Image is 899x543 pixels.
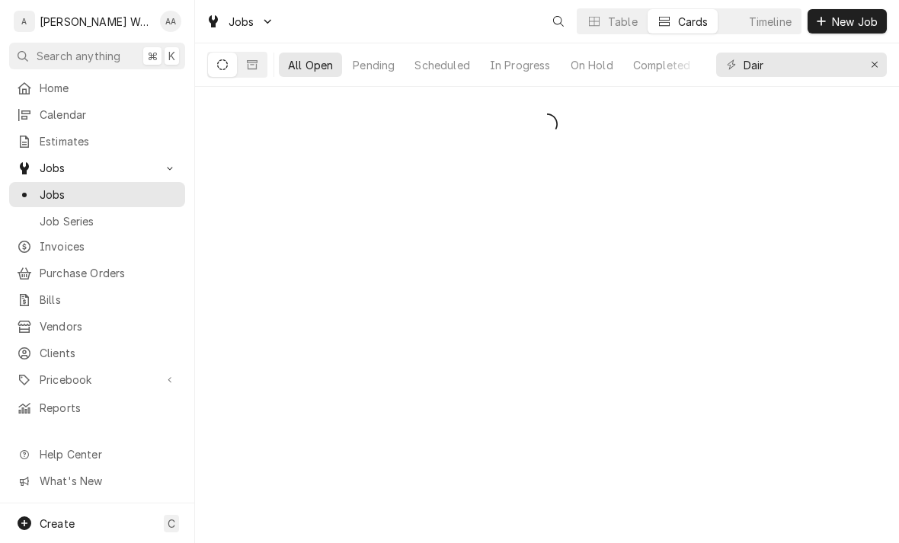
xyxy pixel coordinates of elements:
span: Clients [40,345,178,361]
a: Bills [9,287,185,312]
span: What's New [40,473,176,489]
a: Invoices [9,234,185,259]
span: Home [40,80,178,96]
div: Pending [353,57,395,73]
span: Reports [40,400,178,416]
div: All Open Jobs List Loading [195,108,899,140]
span: Vendors [40,318,178,334]
span: Estimates [40,133,178,149]
span: Bills [40,292,178,308]
a: Reports [9,395,185,420]
a: Go to Jobs [200,9,280,34]
div: Scheduled [414,57,469,73]
div: In Progress [490,57,551,73]
span: Jobs [229,14,254,30]
button: Open search [546,9,571,34]
div: AA [160,11,181,32]
a: Home [9,75,185,101]
a: Clients [9,340,185,366]
div: Table [608,14,638,30]
a: Go to Pricebook [9,367,185,392]
span: Invoices [40,238,178,254]
span: Pricebook [40,372,155,388]
span: Help Center [40,446,176,462]
span: Job Series [40,213,178,229]
div: Completed [633,57,690,73]
a: Go to Help Center [9,442,185,467]
a: Go to What's New [9,468,185,493]
div: Aaron Anderson's Avatar [160,11,181,32]
span: C [168,516,175,532]
span: K [168,48,175,64]
div: All Open [288,57,333,73]
button: Erase input [862,53,887,77]
button: New Job [808,9,887,34]
span: Purchase Orders [40,265,178,281]
span: Create [40,517,75,530]
div: On Hold [571,57,613,73]
a: Go to Jobs [9,155,185,180]
a: Purchase Orders [9,260,185,286]
a: Estimates [9,129,185,154]
span: ⌘ [147,48,158,64]
span: Loading... [536,108,558,140]
div: Timeline [749,14,792,30]
span: Calendar [40,107,178,123]
span: Jobs [40,160,155,176]
a: Job Series [9,209,185,234]
a: Vendors [9,314,185,339]
span: New Job [829,14,881,30]
div: [PERSON_NAME] Works LLC [40,14,152,30]
button: Search anything⌘K [9,43,185,69]
a: Jobs [9,182,185,207]
div: A [14,11,35,32]
input: Keyword search [744,53,858,77]
a: Calendar [9,102,185,127]
div: Cards [678,14,709,30]
span: Jobs [40,187,178,203]
span: Search anything [37,48,120,64]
